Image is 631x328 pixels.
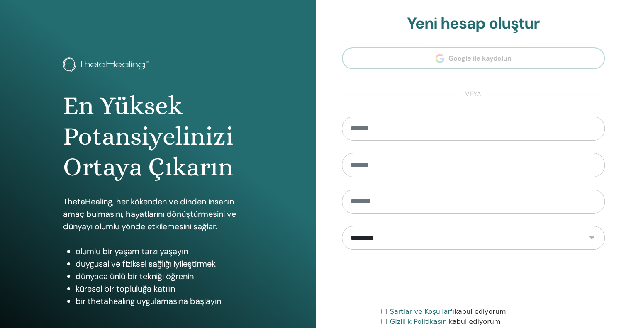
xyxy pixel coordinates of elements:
[390,308,454,316] a: Şartlar ve Koşullar'ı
[410,262,536,294] iframe: reCAPTCHA
[465,90,481,98] font: veya
[76,283,175,294] font: küresel bir topluluğa katılın
[407,13,540,34] font: Yeni hesap oluştur
[76,271,194,282] font: dünyaca ünlü bir tekniği öğrenin
[76,246,188,257] font: olumlu bir yaşam tarzı yaşayın
[63,91,233,182] font: En Yüksek Potansiyelinizi Ortaya Çıkarın
[76,296,221,306] font: bir thetahealing uygulamasına başlayın
[76,258,216,269] font: duygusal ve fiziksel sağlığı iyileştirmek
[63,196,236,232] font: ThetaHealing, her kökenden ve dinden insanın amaç bulmasını, hayatlarını dönüştürmesini ve dünyay...
[449,318,501,326] font: kabul ediyorum
[454,308,506,316] font: kabul ediyorum
[390,318,449,326] a: Gizlilik Politikasını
